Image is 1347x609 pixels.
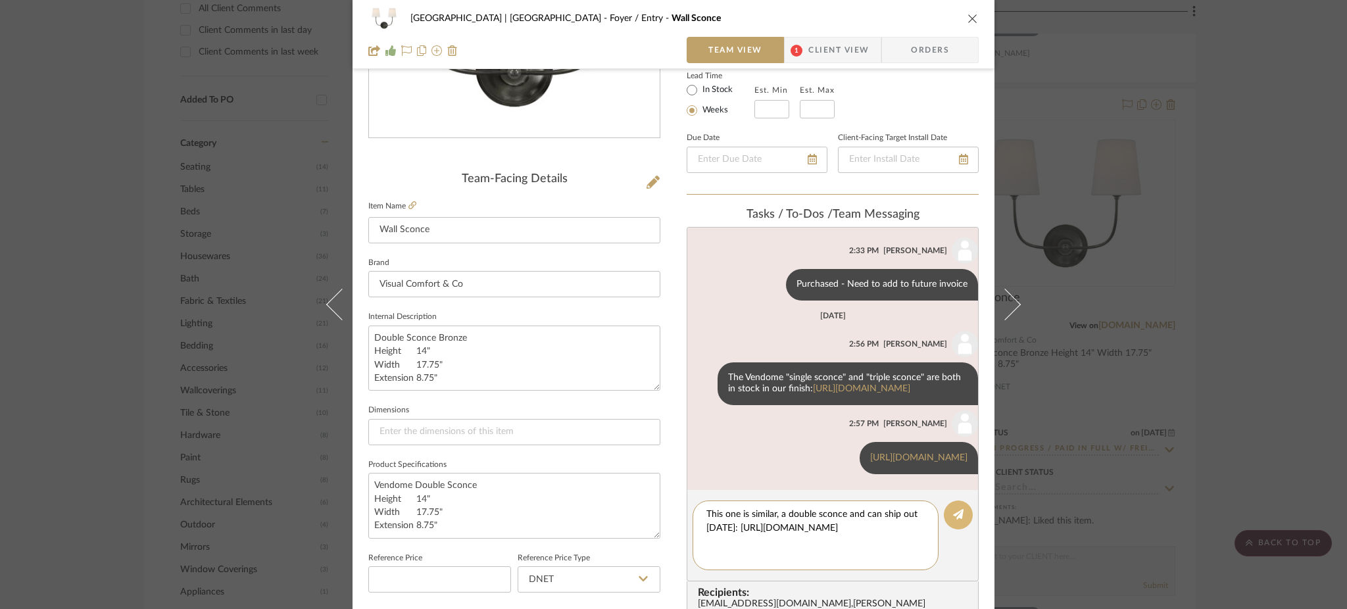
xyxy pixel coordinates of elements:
input: Enter Install Date [838,147,979,173]
div: [PERSON_NAME] [883,418,947,429]
div: [DATE] [820,311,846,320]
span: Foyer / Entry [610,14,672,23]
span: Recipients: [698,587,973,598]
label: Lead Time [687,70,754,82]
span: 1 [791,45,802,57]
label: Reference Price Type [518,555,590,562]
img: user_avatar.png [952,410,978,437]
input: Enter the dimensions of this item [368,419,660,445]
label: Brand [368,260,389,266]
label: Due Date [687,135,720,141]
div: The Vendome "single sconce" and "triple sconce" are both in stock in our finish: [718,362,978,405]
label: Est. Max [800,85,835,95]
div: [PERSON_NAME] [883,245,947,256]
span: Tasks / To-Dos / [747,208,833,220]
span: [GEOGRAPHIC_DATA] | [GEOGRAPHIC_DATA] [410,14,610,23]
label: In Stock [700,84,733,96]
mat-radio-group: Select item type [687,82,754,118]
input: Enter Item Name [368,217,660,243]
span: Team View [708,37,762,63]
div: team Messaging [687,208,979,222]
div: 2:33 PM [849,245,879,256]
div: 2:56 PM [849,338,879,350]
label: Internal Description [368,314,437,320]
label: Reference Price [368,555,422,562]
a: [URL][DOMAIN_NAME] [870,453,967,462]
img: 4639c3d1-1bb8-4009-aaed-158253c6b8e1_48x40.jpg [368,5,400,32]
input: Enter Due Date [687,147,827,173]
label: Item Name [368,201,416,212]
span: Orders [896,37,964,63]
label: Est. Min [754,85,788,95]
label: Product Specifications [368,462,447,468]
span: Client View [808,37,869,63]
img: Remove from project [447,45,458,56]
label: Dimensions [368,407,409,414]
label: Weeks [700,105,728,116]
input: Enter Brand [368,271,660,297]
label: Client-Facing Target Install Date [838,135,947,141]
span: Wall Sconce [672,14,721,23]
button: close [967,12,979,24]
img: user_avatar.png [952,237,978,264]
div: 2:57 PM [849,418,879,429]
img: user_avatar.png [952,331,978,357]
div: [PERSON_NAME] [883,338,947,350]
div: Purchased - Need to add to future invoice [786,269,978,301]
div: Team-Facing Details [368,172,660,187]
a: [URL][DOMAIN_NAME] [813,384,910,393]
